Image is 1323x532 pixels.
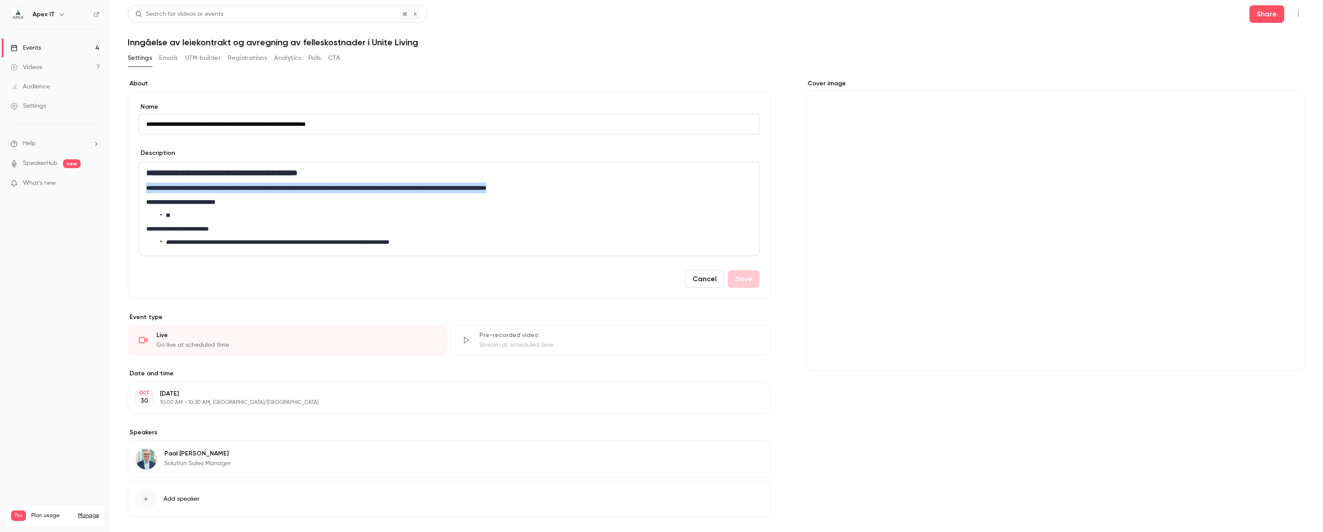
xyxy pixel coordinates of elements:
section: Cover image [806,79,1305,371]
button: Emails [159,51,178,65]
div: Audience [11,82,50,91]
img: Paal Sørensen [136,448,157,470]
span: new [63,159,81,168]
label: Speakers [128,428,771,437]
img: Apex IT [11,7,25,22]
div: Live [156,331,436,340]
li: help-dropdown-opener [11,139,100,148]
a: Manage [78,512,99,519]
a: SpeakerHub [23,159,58,168]
button: Add speaker [128,481,771,517]
h1: Inngåelse av leiekontrakt og avregning av felleskostnader i Unite Living [128,37,1305,48]
label: Cover image [806,79,1305,88]
div: Events [11,44,41,52]
button: Cancel [685,270,724,288]
span: Plan usage [31,512,73,519]
span: What's new [23,179,56,188]
div: Settings [11,102,46,110]
span: Pro [11,510,26,521]
p: Solution Sales Manager [164,459,231,468]
section: description [139,161,760,256]
p: Paal [PERSON_NAME] [164,449,231,458]
p: 10:00 AM - 10:30 AM, [GEOGRAPHIC_DATA]/[GEOGRAPHIC_DATA] [160,399,724,406]
div: Pre-recorded video [479,331,759,340]
button: Registrations [228,51,267,65]
span: Help [23,139,36,148]
label: Description [139,149,175,158]
div: OCT [136,390,152,396]
p: [DATE] [160,389,724,398]
label: About [128,79,771,88]
div: Stream at scheduled time [479,341,759,349]
div: Videos [11,63,42,72]
div: LiveGo live at scheduled time [128,325,447,355]
span: Add speaker [163,495,200,503]
button: UTM builder [185,51,221,65]
div: editor [139,162,759,256]
p: 30 [141,396,148,405]
button: Polls [308,51,321,65]
button: CTA [328,51,340,65]
div: Pre-recorded videoStream at scheduled time [451,325,770,355]
p: Event type [128,313,771,322]
label: Date and time [128,369,771,378]
h6: Apex IT [33,10,55,19]
button: Settings [128,51,152,65]
button: Share [1249,5,1284,23]
button: Analytics [274,51,301,65]
div: Paal SørensenPaal [PERSON_NAME]Solution Sales Manager [128,440,771,477]
label: Name [139,103,760,111]
div: Go live at scheduled time [156,341,436,349]
div: Search for videos or events [135,10,223,19]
